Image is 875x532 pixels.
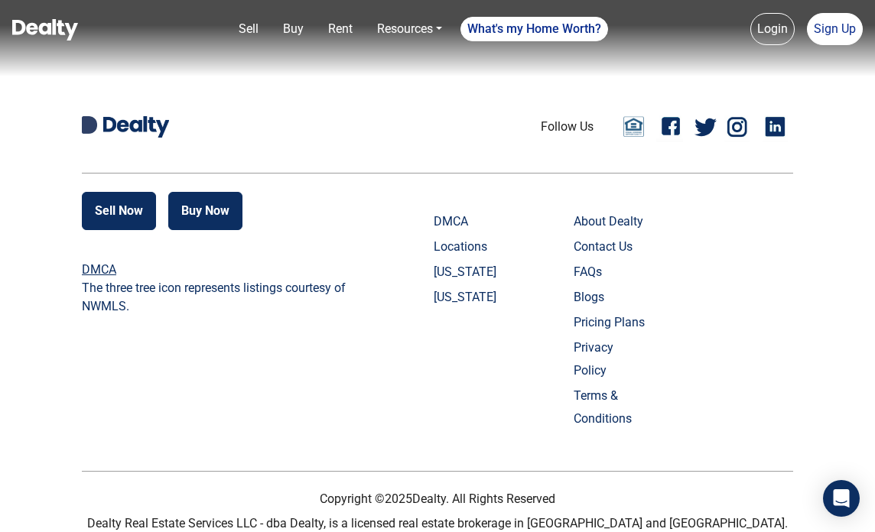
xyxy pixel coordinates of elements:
[434,210,509,233] a: DMCA
[82,490,793,508] p: Copyright © 2025 Dealty. All Rights Reserved
[574,235,649,258] a: Contact Us
[277,14,310,44] a: Buy
[12,19,78,41] img: Dealty - Buy, Sell & Rent Homes
[618,115,649,138] a: Email
[574,311,649,334] a: Pricing Plans
[82,116,97,133] img: Dealty D
[574,384,649,430] a: Terms & Conditions
[574,286,649,309] a: Blogs
[574,261,649,284] a: FAQs
[460,17,608,41] a: What's my Home Worth?
[694,112,717,142] a: Twitter
[434,235,509,258] a: Locations
[574,336,649,382] a: Privacy Policy
[322,14,359,44] a: Rent
[750,13,795,45] a: Login
[656,112,687,142] a: Facebook
[103,116,169,138] img: Dealty
[434,286,509,309] a: [US_STATE]
[823,480,860,517] div: Open Intercom Messenger
[434,261,509,284] a: [US_STATE]
[574,210,649,233] a: About Dealty
[807,13,863,45] a: Sign Up
[541,118,594,136] li: Follow Us
[168,192,242,230] button: Buy Now
[233,14,265,44] a: Sell
[82,279,354,316] p: The three tree icon represents listings courtesy of NWMLS.
[724,112,755,142] a: Instagram
[82,262,116,277] a: DMCA
[82,192,156,230] button: Sell Now
[763,112,793,142] a: Linkedin
[371,14,448,44] a: Resources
